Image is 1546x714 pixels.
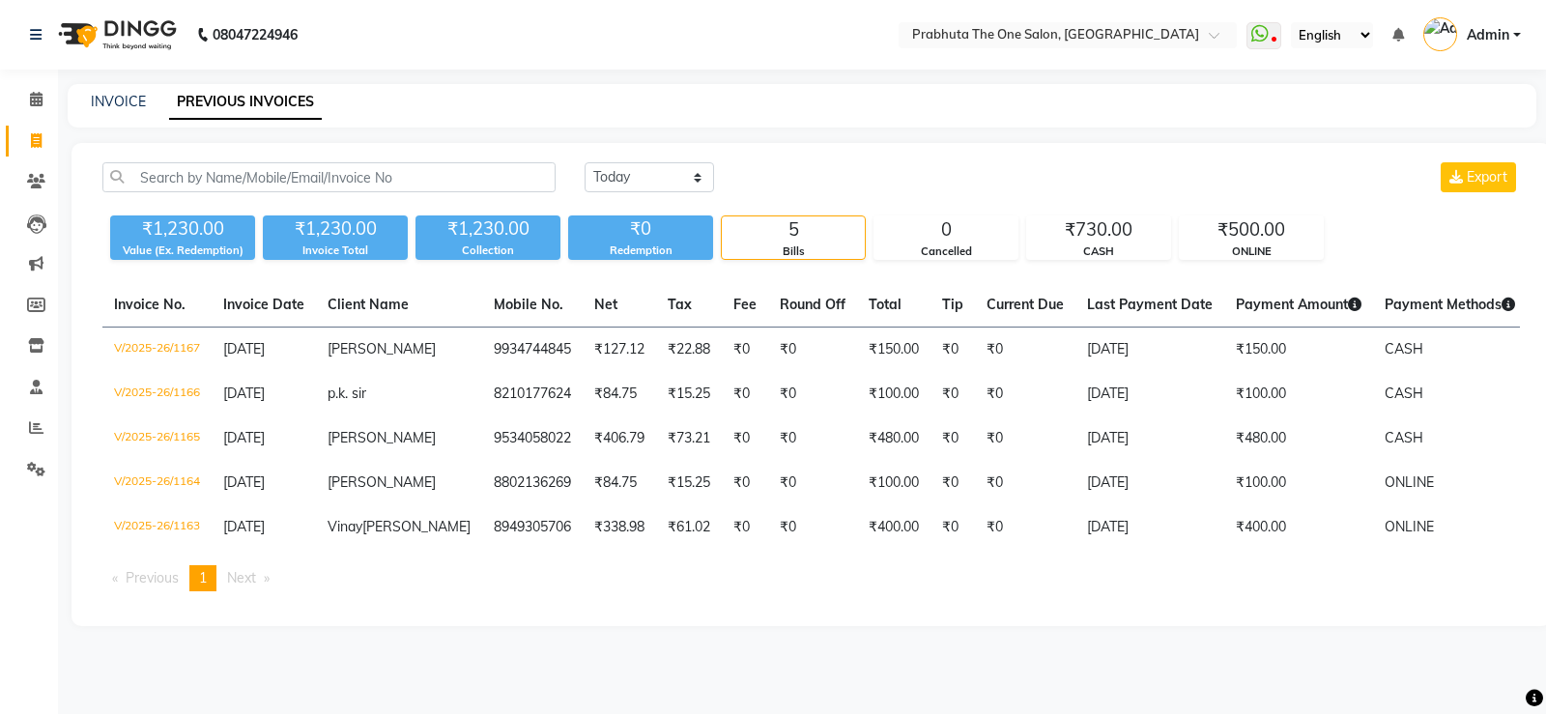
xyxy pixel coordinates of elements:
td: ₹0 [975,505,1075,550]
div: ₹1,230.00 [415,215,560,243]
span: [DATE] [223,518,265,535]
a: PREVIOUS INVOICES [169,85,322,120]
div: Redemption [568,243,713,259]
td: ₹0 [768,461,857,505]
span: Current Due [987,296,1064,313]
td: [DATE] [1075,416,1224,461]
td: ₹0 [930,372,975,416]
td: ₹0 [722,416,768,461]
span: [DATE] [223,473,265,491]
span: Next [227,569,256,586]
span: Fee [733,296,757,313]
td: ₹100.00 [857,461,930,505]
div: ONLINE [1180,243,1323,260]
span: [DATE] [223,340,265,357]
span: Net [594,296,617,313]
td: ₹22.88 [656,328,722,373]
img: Admin [1423,17,1457,51]
div: ₹1,230.00 [110,215,255,243]
span: Last Payment Date [1087,296,1213,313]
div: 5 [722,216,865,243]
div: ₹730.00 [1027,216,1170,243]
td: ₹127.12 [583,328,656,373]
div: CASH [1027,243,1170,260]
span: CASH [1385,429,1423,446]
td: ₹0 [768,328,857,373]
span: Tax [668,296,692,313]
td: ₹0 [930,461,975,505]
span: Total [869,296,902,313]
td: ₹0 [768,416,857,461]
td: ₹0 [722,328,768,373]
div: ₹500.00 [1180,216,1323,243]
td: ₹15.25 [656,372,722,416]
td: 8802136269 [482,461,583,505]
td: ₹100.00 [1224,372,1373,416]
td: ₹0 [930,416,975,461]
span: Payment Amount [1236,296,1361,313]
span: Mobile No. [494,296,563,313]
span: Tip [942,296,963,313]
span: p.k. sir [328,385,366,402]
td: [DATE] [1075,505,1224,550]
span: Admin [1467,25,1509,45]
div: Value (Ex. Redemption) [110,243,255,259]
div: Invoice Total [263,243,408,259]
td: 8210177624 [482,372,583,416]
td: ₹150.00 [1224,328,1373,373]
td: ₹400.00 [857,505,930,550]
div: ₹1,230.00 [263,215,408,243]
td: ₹150.00 [857,328,930,373]
span: [PERSON_NAME] [328,473,436,491]
div: Cancelled [874,243,1017,260]
span: Previous [126,569,179,586]
td: ₹0 [768,505,857,550]
td: ₹0 [975,461,1075,505]
span: Client Name [328,296,409,313]
img: logo [49,8,182,62]
td: ₹480.00 [1224,416,1373,461]
div: Bills [722,243,865,260]
td: V/2025-26/1166 [102,372,212,416]
td: ₹0 [768,372,857,416]
nav: Pagination [102,565,1520,591]
span: 1 [199,569,207,586]
span: Vinay [328,518,362,535]
td: 9534058022 [482,416,583,461]
td: ₹0 [975,372,1075,416]
span: CASH [1385,385,1423,402]
a: INVOICE [91,93,146,110]
td: ₹338.98 [583,505,656,550]
td: ₹0 [930,328,975,373]
div: Collection [415,243,560,259]
td: ₹0 [975,416,1075,461]
span: Invoice Date [223,296,304,313]
span: Payment Methods [1385,296,1515,313]
td: ₹0 [975,328,1075,373]
span: Round Off [780,296,845,313]
td: 9934744845 [482,328,583,373]
td: ₹100.00 [857,372,930,416]
span: [DATE] [223,385,265,402]
td: ₹0 [722,505,768,550]
td: ₹61.02 [656,505,722,550]
span: [PERSON_NAME] [328,340,436,357]
td: [DATE] [1075,461,1224,505]
td: ₹0 [722,461,768,505]
span: [DATE] [223,429,265,446]
span: ONLINE [1385,473,1434,491]
td: ₹15.25 [656,461,722,505]
td: 8949305706 [482,505,583,550]
td: [DATE] [1075,328,1224,373]
td: ₹480.00 [857,416,930,461]
td: ₹0 [722,372,768,416]
td: V/2025-26/1167 [102,328,212,373]
span: CASH [1385,340,1423,357]
input: Search by Name/Mobile/Email/Invoice No [102,162,556,192]
td: V/2025-26/1163 [102,505,212,550]
td: ₹84.75 [583,461,656,505]
button: Export [1441,162,1516,192]
td: ₹400.00 [1224,505,1373,550]
b: 08047224946 [213,8,298,62]
td: ₹100.00 [1224,461,1373,505]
